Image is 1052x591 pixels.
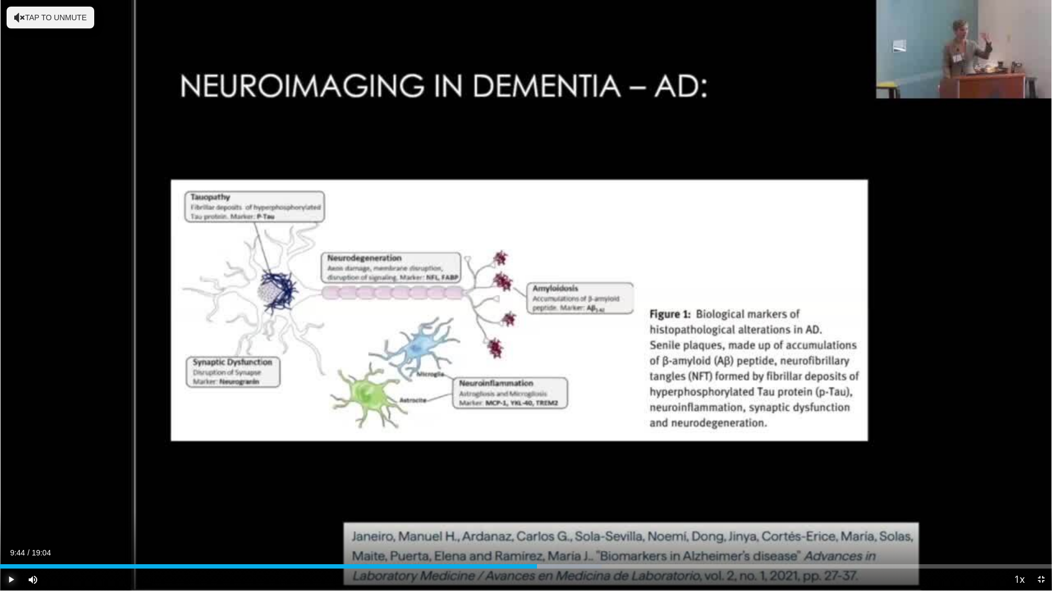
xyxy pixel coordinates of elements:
[22,569,44,590] button: Mute
[1008,569,1030,590] button: Playback Rate
[7,7,94,28] button: Tap to unmute
[1030,569,1052,590] button: Exit Fullscreen
[10,548,25,557] span: 9:44
[27,548,30,557] span: /
[32,548,51,557] span: 19:04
